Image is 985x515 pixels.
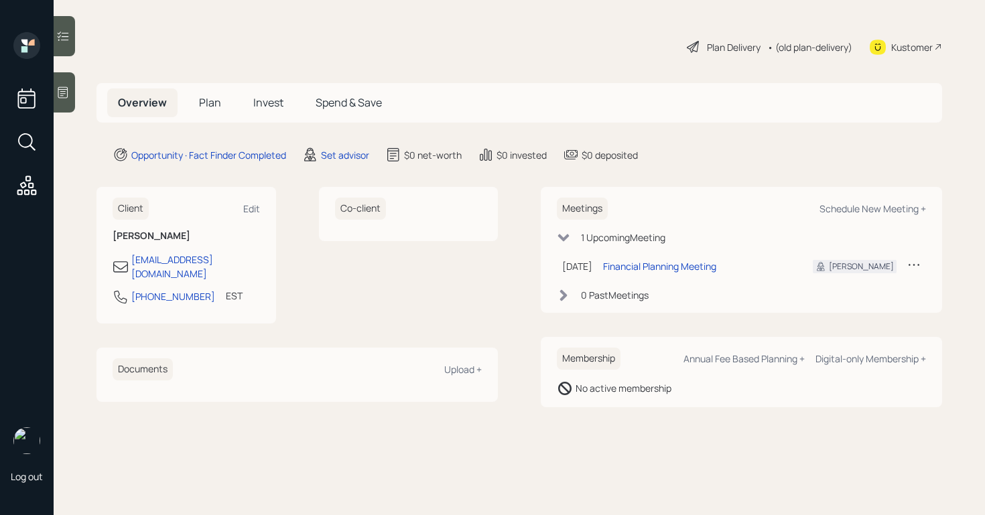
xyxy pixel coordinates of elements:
[131,148,286,162] div: Opportunity · Fact Finder Completed
[226,289,243,303] div: EST
[131,252,260,281] div: [EMAIL_ADDRESS][DOMAIN_NAME]
[444,363,482,376] div: Upload +
[829,261,894,273] div: [PERSON_NAME]
[581,288,649,302] div: 0 Past Meeting s
[767,40,852,54] div: • (old plan-delivery)
[576,381,671,395] div: No active membership
[557,198,608,220] h6: Meetings
[581,230,665,244] div: 1 Upcoming Meeting
[815,352,926,365] div: Digital-only Membership +
[131,289,215,303] div: [PHONE_NUMBER]
[11,470,43,483] div: Log out
[497,148,547,162] div: $0 invested
[819,202,926,215] div: Schedule New Meeting +
[321,148,369,162] div: Set advisor
[707,40,761,54] div: Plan Delivery
[562,259,592,273] div: [DATE]
[582,148,638,162] div: $0 deposited
[113,198,149,220] h6: Client
[404,148,462,162] div: $0 net-worth
[243,202,260,215] div: Edit
[13,427,40,454] img: retirable_logo.png
[113,230,260,242] h6: [PERSON_NAME]
[683,352,805,365] div: Annual Fee Based Planning +
[118,95,167,110] span: Overview
[891,40,933,54] div: Kustomer
[603,259,716,273] div: Financial Planning Meeting
[557,348,620,370] h6: Membership
[335,198,386,220] h6: Co-client
[199,95,221,110] span: Plan
[316,95,382,110] span: Spend & Save
[113,358,173,380] h6: Documents
[253,95,283,110] span: Invest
